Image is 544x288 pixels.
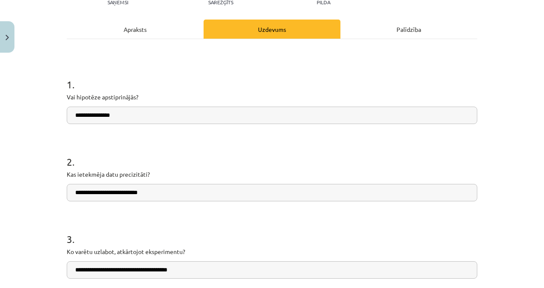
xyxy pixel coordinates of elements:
p: Vai hipotēze apstiprinājās? [67,93,477,102]
p: Kas ietekmēja datu precizitāti? [67,170,477,179]
h1: 3 . [67,218,477,245]
img: icon-close-lesson-0947bae3869378f0d4975bcd49f059093ad1ed9edebbc8119c70593378902aed.svg [6,35,9,40]
p: Ko varētu uzlabot, atkārtojot eksperimentu? [67,247,477,256]
div: Uzdevums [204,20,340,39]
div: Palīdzība [340,20,477,39]
h1: 1 . [67,64,477,90]
div: Apraksts [67,20,204,39]
h1: 2 . [67,141,477,167]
